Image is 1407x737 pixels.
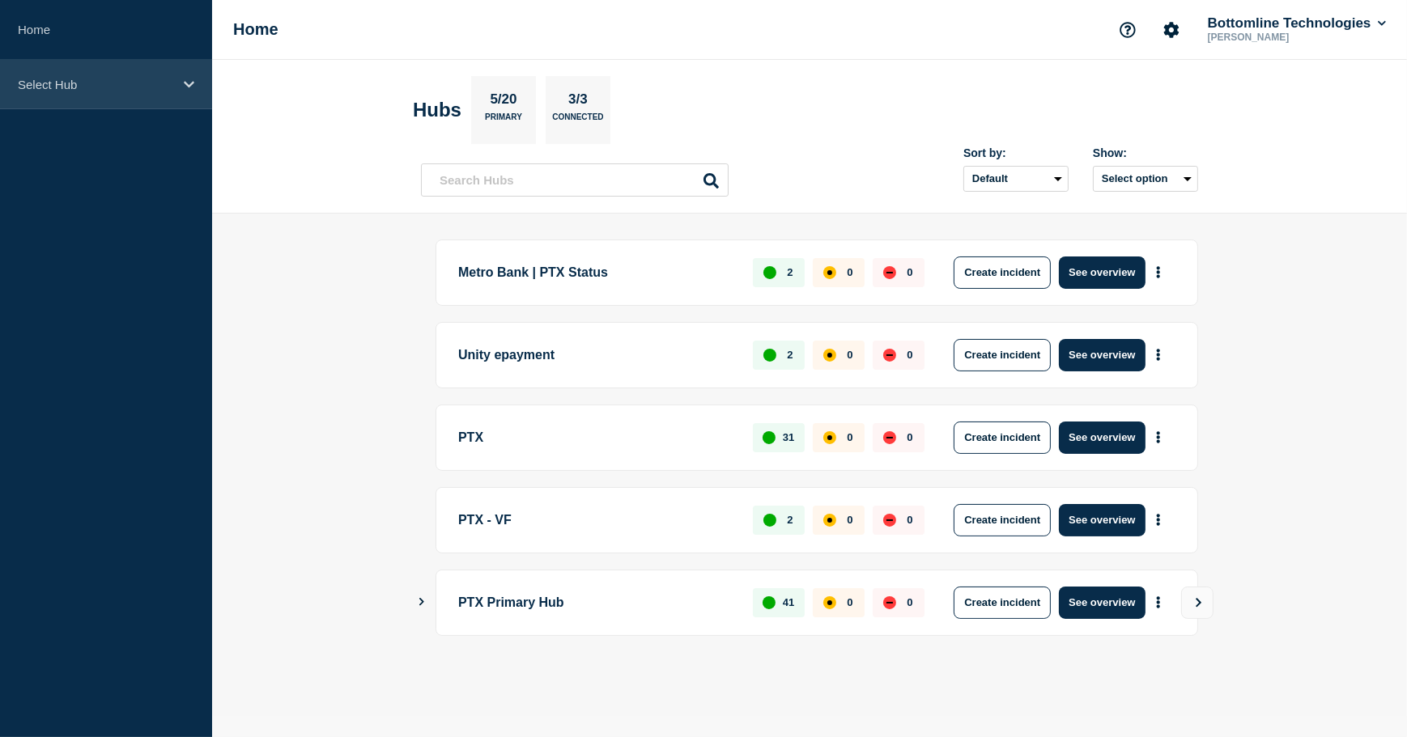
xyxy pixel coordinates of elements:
[1148,505,1169,535] button: More actions
[763,431,776,444] div: up
[763,266,776,279] div: up
[458,256,734,289] p: Metro Bank | PTX Status
[1093,146,1198,159] div: Show:
[563,91,594,112] p: 3/3
[763,514,776,527] div: up
[823,514,836,527] div: affected
[847,266,852,278] p: 0
[458,587,734,619] p: PTX Primary Hub
[954,504,1051,536] button: Create incident
[1154,13,1188,47] button: Account settings
[954,587,1051,619] button: Create incident
[1059,256,1145,289] button: See overview
[823,266,836,279] div: affected
[1148,340,1169,370] button: More actions
[783,596,794,608] p: 41
[883,514,896,527] div: down
[413,99,461,121] h2: Hubs
[787,266,793,278] p: 2
[907,431,912,443] p: 0
[1148,257,1169,287] button: More actions
[823,431,836,444] div: affected
[1059,421,1145,454] button: See overview
[954,339,1051,371] button: Create incident
[907,596,912,608] p: 0
[883,349,896,362] div: down
[847,431,852,443] p: 0
[1205,15,1389,32] button: Bottomline Technologies
[954,256,1051,289] button: Create incident
[787,514,793,526] p: 2
[847,596,852,608] p: 0
[1148,587,1169,617] button: More actions
[763,349,776,362] div: up
[1205,32,1373,43] p: [PERSON_NAME]
[883,266,896,279] div: down
[1093,166,1198,192] button: Select option
[484,91,523,112] p: 5/20
[421,163,729,197] input: Search Hubs
[763,596,776,609] div: up
[1059,504,1145,536] button: See overview
[1181,587,1214,619] button: View
[823,596,836,609] div: affected
[458,504,734,536] p: PTX - VF
[787,349,793,361] p: 2
[233,20,278,39] h1: Home
[552,112,603,129] p: Connected
[963,146,1069,159] div: Sort by:
[907,514,912,526] p: 0
[883,596,896,609] div: down
[847,514,852,526] p: 0
[847,349,852,361] p: 0
[458,339,734,371] p: Unity epayment
[963,166,1069,192] select: Sort by
[18,78,173,91] p: Select Hub
[485,112,522,129] p: Primary
[783,431,794,443] p: 31
[907,266,912,278] p: 0
[1111,13,1145,47] button: Support
[418,596,426,608] button: Show Connected Hubs
[1059,587,1145,619] button: See overview
[458,421,734,454] p: PTX
[883,431,896,444] div: down
[823,349,836,362] div: affected
[907,349,912,361] p: 0
[954,421,1051,454] button: Create incident
[1059,339,1145,371] button: See overview
[1148,422,1169,452] button: More actions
